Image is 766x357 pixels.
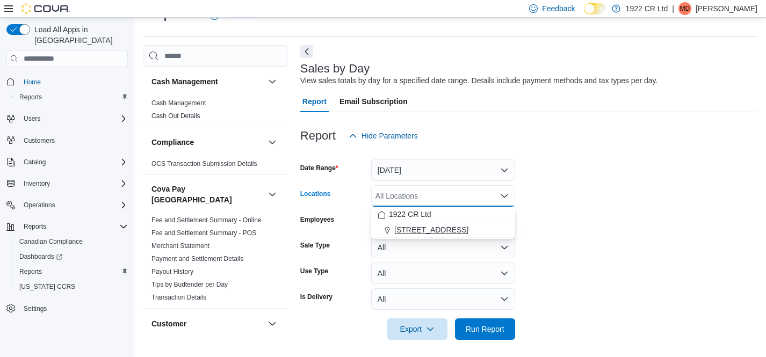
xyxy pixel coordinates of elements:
input: Dark Mode [584,3,606,14]
label: Use Type [300,267,328,275]
span: 1922 CR Ltd [389,209,431,220]
button: Next [300,45,313,58]
a: Cash Management [151,99,206,107]
a: Dashboards [15,250,67,263]
button: Reports [11,90,132,105]
a: Canadian Compliance [15,235,87,248]
label: Locations [300,190,331,198]
button: Reports [11,264,132,279]
span: Customers [19,134,128,147]
label: Date Range [300,164,338,172]
a: Payment and Settlement Details [151,255,243,263]
span: Reports [19,267,42,276]
button: Catalog [19,156,50,169]
span: Customers [24,136,55,145]
a: Reports [15,265,46,278]
span: [US_STATE] CCRS [19,282,75,291]
h3: Compliance [151,137,194,148]
span: Reports [15,91,128,104]
a: Cash Out Details [151,112,200,120]
a: Merchant Statement [151,242,209,250]
label: Is Delivery [300,293,333,301]
span: Home [24,78,41,86]
span: [STREET_ADDRESS] [394,224,468,235]
span: Canadian Compliance [19,237,83,246]
button: Operations [2,198,132,213]
span: Email Subscription [339,91,408,112]
button: [STREET_ADDRESS] [371,222,515,238]
a: Transaction Details [151,294,206,301]
span: Fee and Settlement Summary - Online [151,216,262,224]
button: Catalog [2,155,132,170]
nav: Complex example [6,69,128,344]
h3: Cash Management [151,76,218,87]
span: Hide Parameters [362,130,418,141]
button: Settings [2,301,132,316]
span: Report [302,91,327,112]
button: Compliance [266,136,279,149]
div: Choose from the following options [371,207,515,238]
button: Reports [19,220,50,233]
span: Inventory [24,179,50,188]
button: Home [2,74,132,89]
a: Fee and Settlement Summary - POS [151,229,256,237]
button: Close list of options [500,192,509,200]
img: Cova [21,3,70,14]
label: Employees [300,215,334,224]
span: Dashboards [15,250,128,263]
a: Reports [15,91,46,104]
p: 1922 CR Ltd [626,2,668,15]
span: Users [19,112,128,125]
span: Dashboards [19,252,62,261]
span: Tips by Budtender per Day [151,280,228,289]
span: Operations [19,199,128,212]
span: Export [394,318,441,340]
button: Operations [19,199,60,212]
a: Customers [19,134,59,147]
h3: Report [300,129,336,142]
span: Reports [19,220,128,233]
div: Cash Management [143,97,287,127]
button: Customer [266,317,279,330]
button: Inventory [2,176,132,191]
div: Cova Pay [GEOGRAPHIC_DATA] [143,214,287,308]
a: Settings [19,302,51,315]
p: [PERSON_NAME] [696,2,757,15]
button: Run Report [455,318,515,340]
button: Cash Management [266,75,279,88]
a: Payout History [151,268,193,275]
a: [US_STATE] CCRS [15,280,80,293]
a: Dashboards [11,249,132,264]
button: Cash Management [151,76,264,87]
button: Customers [2,133,132,148]
button: All [371,237,515,258]
a: OCS Transaction Submission Details [151,160,257,167]
span: Users [24,114,40,123]
span: Settings [19,302,128,315]
span: Run Report [466,324,504,334]
span: Settings [24,304,47,313]
button: [US_STATE] CCRS [11,279,132,294]
button: Users [19,112,45,125]
span: Catalog [24,158,46,166]
button: Cova Pay [GEOGRAPHIC_DATA] [266,188,279,201]
span: Feedback [542,3,575,14]
button: All [371,288,515,310]
span: Canadian Compliance [15,235,128,248]
span: MD [680,2,690,15]
p: | [672,2,674,15]
span: Load All Apps in [GEOGRAPHIC_DATA] [30,24,128,46]
h3: Sales by Day [300,62,370,75]
button: Hide Parameters [344,125,422,147]
span: Transaction Details [151,293,206,302]
div: Mike Dunn [678,2,691,15]
button: Inventory [19,177,54,190]
a: Home [19,76,45,89]
a: Tips by Budtender per Day [151,281,228,288]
